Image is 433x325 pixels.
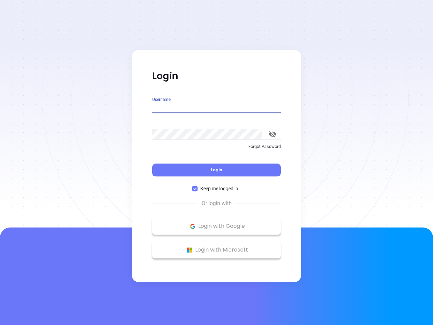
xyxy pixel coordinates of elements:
[152,164,281,176] button: Login
[152,218,281,235] button: Google Logo Login with Google
[188,222,197,231] img: Google Logo
[185,246,194,254] img: Microsoft Logo
[265,126,281,142] button: toggle password visibility
[198,185,241,192] span: Keep me logged in
[152,241,281,258] button: Microsoft Logo Login with Microsoft
[152,97,170,102] label: Username
[152,70,281,82] p: Login
[156,221,277,231] p: Login with Google
[152,143,281,155] a: Forgot Password
[198,199,235,208] span: Or login with
[211,167,222,173] span: Login
[152,143,281,150] p: Forgot Password
[156,245,277,255] p: Login with Microsoft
